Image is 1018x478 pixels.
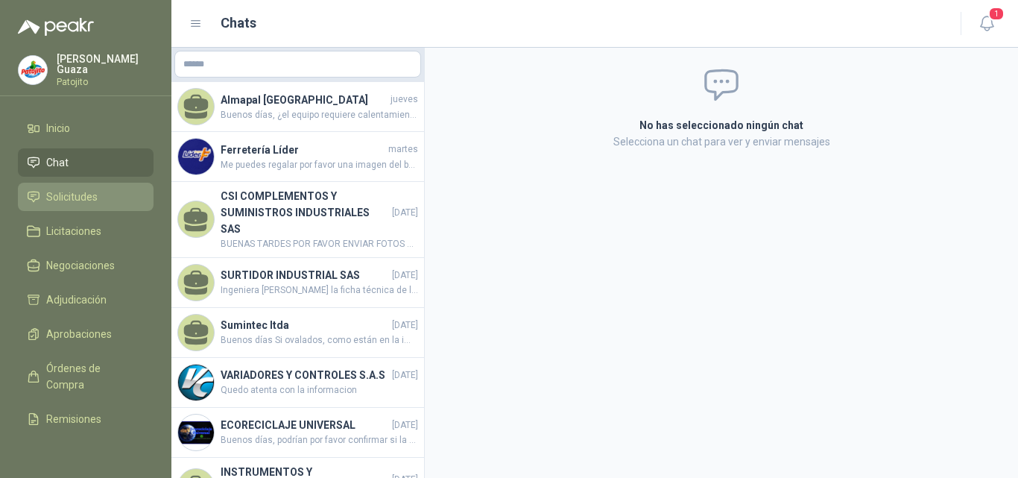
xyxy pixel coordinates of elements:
[18,439,154,468] a: Configuración
[221,237,418,251] span: BUENAS TARDES POR FAVOR ENVIAR FOTOS DE LA PLACA DEL MOTOREDUCTOR CORRESPONDIENTE A LA SOL054695,...
[46,411,101,427] span: Remisiones
[221,433,418,447] span: Buenos días, podrían por favor confirmar si la caneca es de 55 galones y no 50 litros?
[46,223,101,239] span: Licitaciones
[221,417,389,433] h4: ECORECICLAJE UNIVERSAL
[171,408,424,458] a: Company LogoECORECICLAJE UNIVERSAL[DATE]Buenos días, podrían por favor confirmar si la caneca es ...
[221,188,389,237] h4: CSI COMPLEMENTOS Y SUMINISTROS INDUSTRIALES SAS
[57,54,154,75] p: [PERSON_NAME] Guaza
[46,189,98,205] span: Solicitudes
[57,78,154,87] p: Patojito
[18,405,154,433] a: Remisiones
[221,333,418,348] span: Buenos días Si ovalados, como están en la imagen
[171,258,424,308] a: SURTIDOR INDUSTRIAL SAS[DATE]Ingeniera [PERSON_NAME] la ficha técnica de la caja reductora
[18,286,154,314] a: Adjudicación
[221,158,418,172] span: Me puedes regalar por favor una imagen del balde que nos esta ofreciendo
[221,92,388,108] h4: Almapal [GEOGRAPHIC_DATA]
[18,320,154,348] a: Aprobaciones
[392,206,418,220] span: [DATE]
[46,360,139,393] span: Órdenes de Compra
[18,217,154,245] a: Licitaciones
[221,367,389,383] h4: VARIADORES Y CONTROLES S.A.S
[392,368,418,383] span: [DATE]
[171,358,424,408] a: Company LogoVARIADORES Y CONTROLES S.A.S[DATE]Quedo atenta con la informacion
[46,292,107,308] span: Adjudicación
[171,132,424,182] a: Company LogoFerretería LídermartesMe puedes regalar por favor una imagen del balde que nos esta o...
[988,7,1005,21] span: 1
[221,383,418,397] span: Quedo atenta con la informacion
[18,18,94,36] img: Logo peakr
[388,142,418,157] span: martes
[221,283,418,298] span: Ingeniera [PERSON_NAME] la ficha técnica de la caja reductora
[178,415,214,450] img: Company Logo
[392,318,418,333] span: [DATE]
[221,108,418,122] span: Buenos días, ¿el equipo requiere calentamiento o agitación? ¿Algún material de preferencia? ¿Qué ...
[461,133,981,150] p: Selecciona un chat para ver y enviar mensajes
[392,268,418,283] span: [DATE]
[46,326,112,342] span: Aprobaciones
[392,418,418,433] span: [DATE]
[221,317,389,333] h4: Sumintec ltda
[18,148,154,177] a: Chat
[171,182,424,258] a: CSI COMPLEMENTOS Y SUMINISTROS INDUSTRIALES SAS[DATE]BUENAS TARDES POR FAVOR ENVIAR FOTOS DE LA P...
[178,365,214,400] img: Company Logo
[18,354,154,399] a: Órdenes de Compra
[221,13,256,34] h1: Chats
[461,117,981,133] h2: No has seleccionado ningún chat
[18,114,154,142] a: Inicio
[171,308,424,358] a: Sumintec ltda[DATE]Buenos días Si ovalados, como están en la imagen
[221,267,389,283] h4: SURTIDOR INDUSTRIAL SAS
[46,257,115,274] span: Negociaciones
[391,92,418,107] span: jueves
[178,139,214,174] img: Company Logo
[19,56,47,84] img: Company Logo
[18,251,154,280] a: Negociaciones
[18,183,154,211] a: Solicitudes
[46,120,70,136] span: Inicio
[171,82,424,132] a: Almapal [GEOGRAPHIC_DATA]juevesBuenos días, ¿el equipo requiere calentamiento o agitación? ¿Algún...
[973,10,1000,37] button: 1
[46,154,69,171] span: Chat
[221,142,385,158] h4: Ferretería Líder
